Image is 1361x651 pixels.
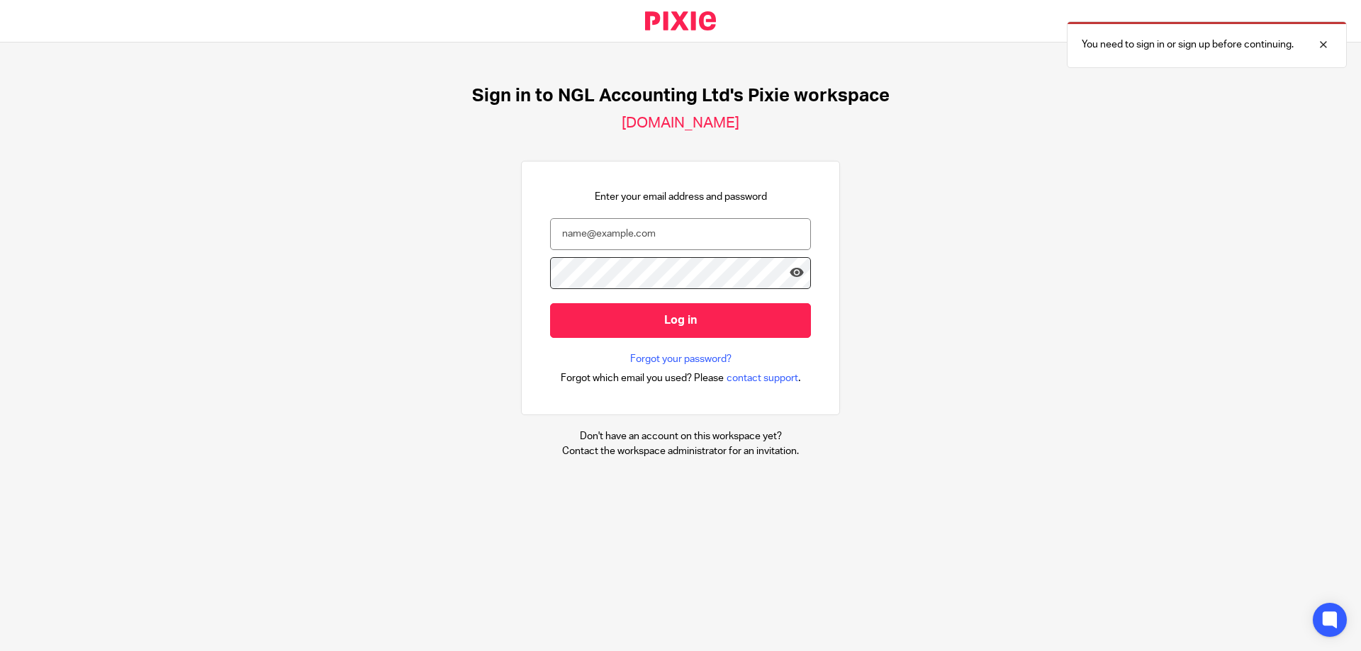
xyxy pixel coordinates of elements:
span: contact support [727,371,798,385]
p: Don't have an account on this workspace yet? [562,429,799,443]
a: Forgot your password? [630,352,732,366]
input: Log in [550,303,811,338]
p: You need to sign in or sign up before continuing. [1082,38,1294,52]
h1: Sign in to NGL Accounting Ltd's Pixie workspace [472,85,890,107]
span: Forgot which email you used? Please [561,371,724,385]
h2: [DOMAIN_NAME] [622,114,739,132]
div: . [561,370,801,386]
input: name@example.com [550,218,811,250]
p: Contact the workspace administrator for an invitation. [562,444,799,458]
p: Enter your email address and password [595,190,767,204]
